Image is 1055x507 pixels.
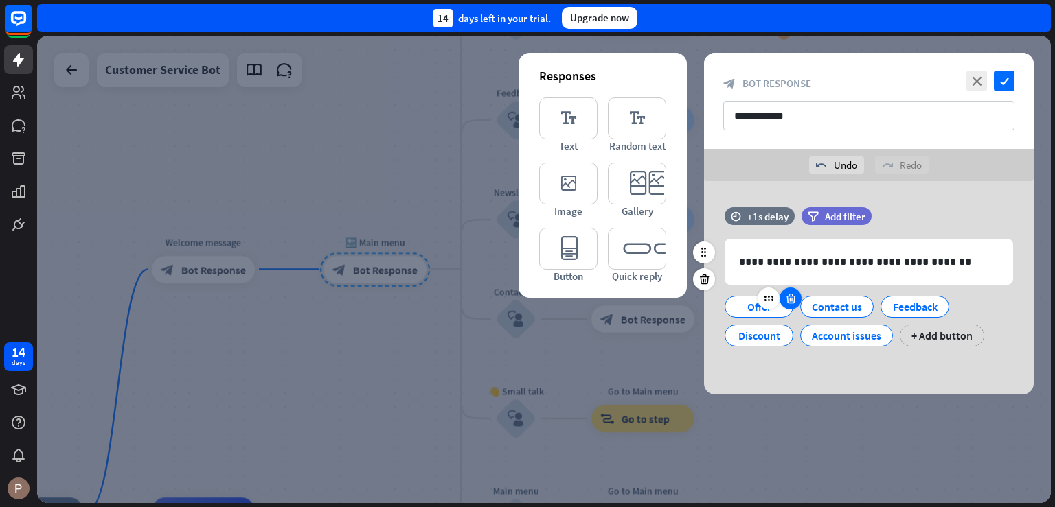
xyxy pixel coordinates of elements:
div: Contact us [812,296,862,317]
div: Undo [809,156,864,174]
div: Feedback [892,296,938,317]
span: Add filter [825,210,865,223]
div: + Add button [900,325,984,346]
div: Account issues [812,325,881,346]
div: Redo [875,156,929,174]
i: filter [808,211,819,222]
div: 14 [12,346,25,358]
div: +1s delay [747,210,789,223]
i: time [731,211,741,221]
span: Bot Response [742,77,811,90]
button: Open LiveChat chat widget [11,5,52,47]
i: block_bot_response [723,78,736,90]
div: days [12,358,25,368]
div: days left in your trial. [433,9,551,27]
i: undo [816,160,827,171]
i: redo [882,160,893,171]
div: Offer [736,296,782,317]
div: Upgrade now [562,7,637,29]
div: 14 [433,9,453,27]
a: 14 days [4,342,33,371]
i: check [994,71,1014,91]
div: Discount [736,325,782,346]
i: close [966,71,987,91]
